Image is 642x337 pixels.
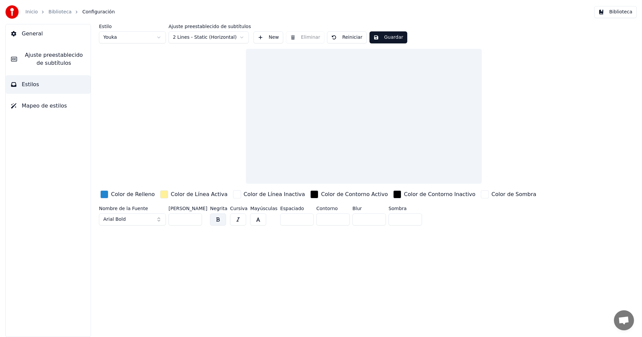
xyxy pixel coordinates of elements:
[22,30,43,38] span: General
[594,6,637,18] button: Biblioteca
[99,24,166,29] label: Estilo
[103,216,126,223] span: Arial Bold
[404,190,475,198] div: Color de Contorno Inactivo
[25,9,38,15] a: Inicio
[321,190,388,198] div: Color de Contorno Activo
[479,189,538,200] button: Color de Sombra
[6,46,91,72] button: Ajuste preestablecido de subtítulos
[99,189,156,200] button: Color de Relleno
[253,31,283,43] button: New
[316,206,350,211] label: Contorno
[369,31,407,43] button: Guardar
[25,9,115,15] nav: breadcrumb
[232,189,307,200] button: Color de Línea Inactiva
[492,190,536,198] div: Color de Sombra
[22,80,39,89] span: Estilos
[244,190,305,198] div: Color de Línea Inactiva
[230,206,247,211] label: Cursiva
[159,189,229,200] button: Color de Línea Activa
[99,206,166,211] label: Nombre de la Fuente
[111,190,155,198] div: Color de Relleno
[352,206,386,211] label: Blur
[5,5,19,19] img: youka
[389,206,422,211] label: Sombra
[614,310,634,330] a: Chat abierto
[280,206,314,211] label: Espaciado
[22,51,85,67] span: Ajuste preestablecido de subtítulos
[22,102,67,110] span: Mapeo de estilos
[392,189,477,200] button: Color de Contorno Inactivo
[327,31,366,43] button: Reiniciar
[171,190,228,198] div: Color de Línea Activa
[309,189,389,200] button: Color de Contorno Activo
[210,206,227,211] label: Negrita
[169,24,251,29] label: Ajuste preestablecido de subtítulos
[82,9,115,15] span: Configuración
[6,24,91,43] button: General
[48,9,72,15] a: Biblioteca
[6,97,91,115] button: Mapeo de estilos
[250,206,277,211] label: Mayúsculas
[169,206,207,211] label: [PERSON_NAME]
[6,75,91,94] button: Estilos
